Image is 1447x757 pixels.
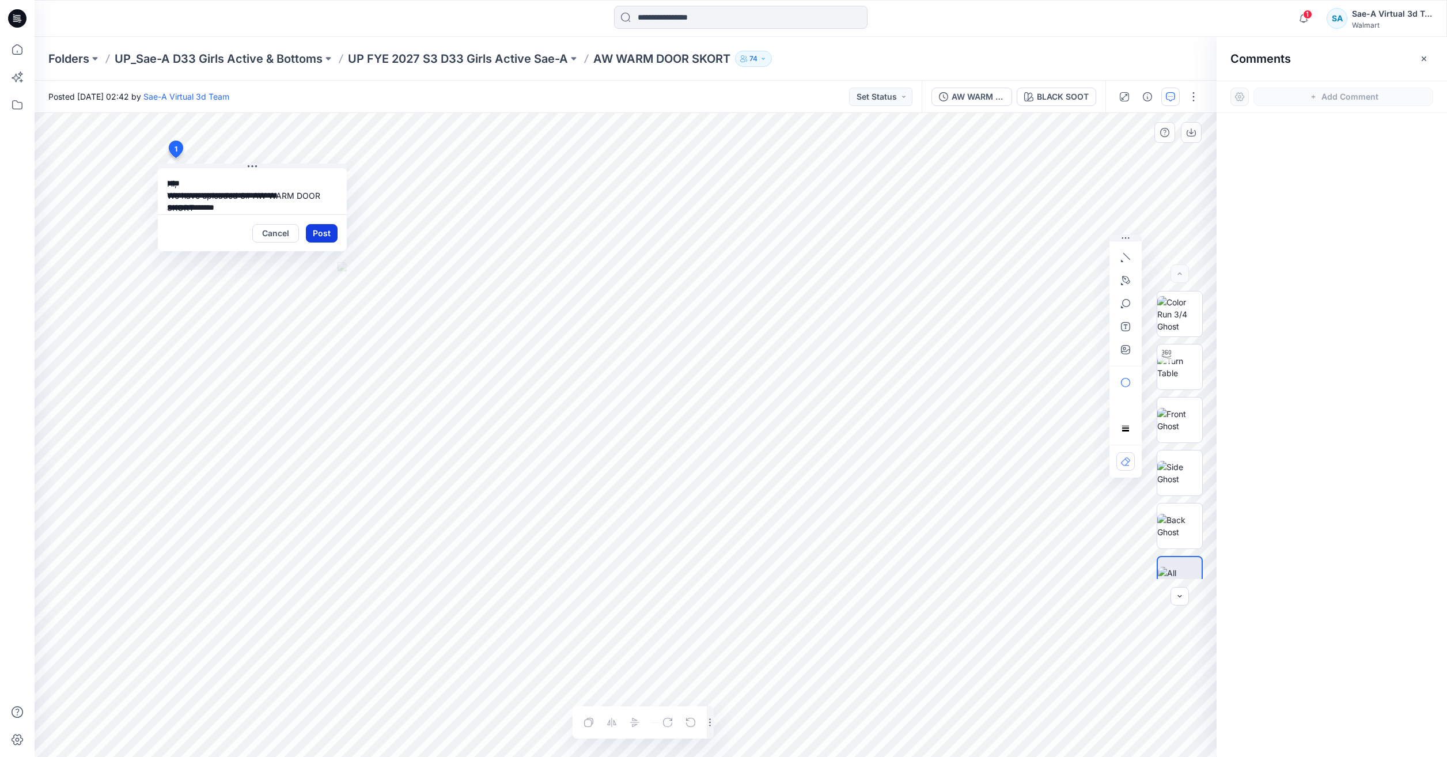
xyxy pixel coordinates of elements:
[1352,7,1433,21] div: Sae-A Virtual 3d Team
[593,51,730,67] p: AW WARM DOOR SKORT
[48,51,89,67] a: Folders
[1230,52,1291,66] h2: Comments
[1303,10,1312,19] span: 1
[931,88,1012,106] button: AW WARM DOOR SKORT_FULL COLORWAYS
[1157,296,1202,332] img: Color Run 3/4 Ghost
[1037,90,1089,103] div: BLACK SOOT
[1157,408,1202,432] img: Front Ghost
[1157,355,1202,379] img: Turn Table
[749,52,757,65] p: 74
[1017,88,1096,106] button: BLACK SOOT
[48,90,229,103] span: Posted [DATE] 02:42 by
[143,92,229,101] a: Sae-A Virtual 3d Team
[348,51,568,67] a: UP FYE 2027 S3 D33 Girls Active Sae-A
[1158,567,1202,591] img: All colorways
[1138,88,1157,106] button: Details
[1352,21,1433,29] div: Walmart
[1327,8,1347,29] div: SA
[952,90,1005,103] div: AW WARM DOOR SKORT_FULL COLORWAYS
[1253,88,1433,106] button: Add Comment
[1157,461,1202,485] img: Side Ghost
[306,224,338,243] button: Post
[252,224,299,243] button: Cancel
[1157,514,1202,538] img: Back Ghost
[175,144,177,154] span: 1
[735,51,772,67] button: 74
[115,51,323,67] a: UP_Sae-A D33 Girls Active & Bottoms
